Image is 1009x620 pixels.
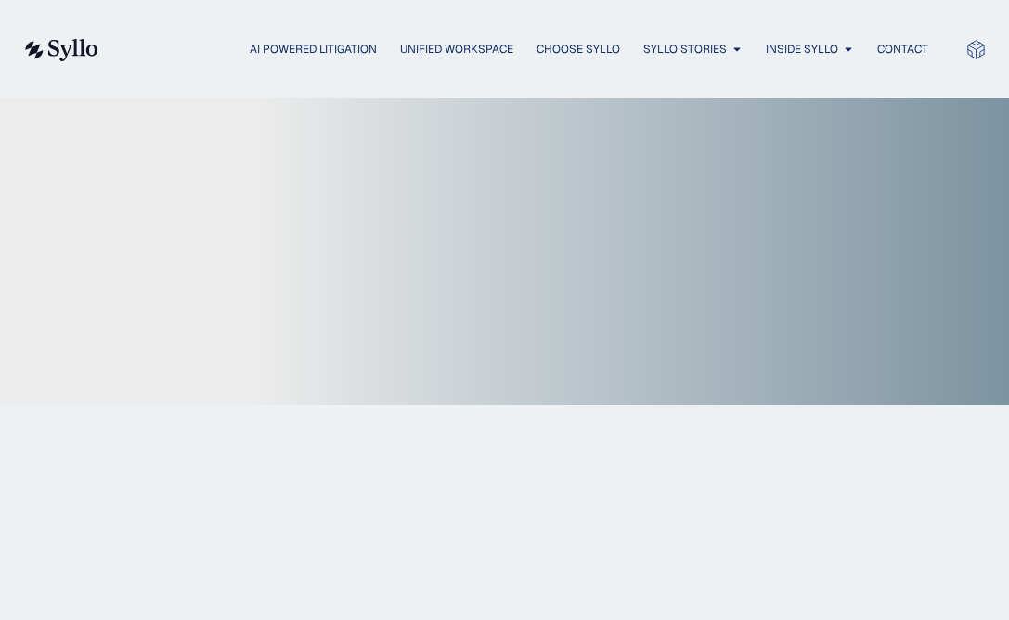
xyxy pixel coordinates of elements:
[877,41,928,58] a: Contact
[22,39,98,61] img: syllo
[136,41,928,58] nav: Menu
[537,41,620,58] a: Choose Syllo
[766,41,838,58] a: Inside Syllo
[400,41,513,58] a: Unified Workspace
[250,41,377,58] a: AI Powered Litigation
[136,41,928,58] div: Menu Toggle
[643,41,727,58] a: Syllo Stories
